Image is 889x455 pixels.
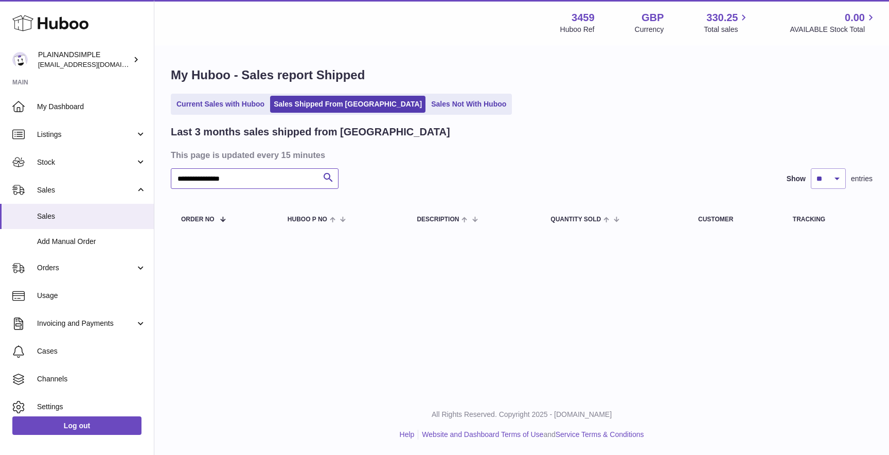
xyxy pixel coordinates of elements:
span: Sales [37,185,135,195]
a: 330.25 Total sales [704,11,750,34]
span: 0.00 [845,11,865,25]
div: Huboo Ref [560,25,595,34]
strong: 3459 [572,11,595,25]
span: 330.25 [706,11,738,25]
span: Invoicing and Payments [37,319,135,328]
span: Quantity Sold [550,216,601,223]
p: All Rights Reserved. Copyright 2025 - [DOMAIN_NAME] [163,410,881,419]
div: Customer [698,216,772,223]
a: Service Terms & Conditions [556,430,644,439]
span: AVAILABLE Stock Total [790,25,877,34]
li: and [418,430,644,440]
a: Sales Shipped From [GEOGRAPHIC_DATA] [270,96,425,113]
div: PLAINANDSIMPLE [38,50,131,69]
span: Add Manual Order [37,237,146,247]
a: Log out [12,416,141,435]
span: Cases [37,346,146,356]
span: entries [851,174,873,184]
a: Sales Not With Huboo [428,96,510,113]
span: Listings [37,130,135,139]
strong: GBP [642,11,664,25]
a: 0.00 AVAILABLE Stock Total [790,11,877,34]
h2: Last 3 months sales shipped from [GEOGRAPHIC_DATA] [171,125,450,139]
h3: This page is updated every 15 minutes [171,149,870,161]
h1: My Huboo - Sales report Shipped [171,67,873,83]
span: Usage [37,291,146,301]
span: Sales [37,212,146,221]
span: Stock [37,157,135,167]
span: Description [417,216,459,223]
span: [EMAIL_ADDRESS][DOMAIN_NAME] [38,60,151,68]
span: Settings [37,402,146,412]
a: Current Sales with Huboo [173,96,268,113]
span: Total sales [704,25,750,34]
label: Show [787,174,806,184]
span: Channels [37,374,146,384]
span: Huboo P no [288,216,327,223]
a: Website and Dashboard Terms of Use [422,430,543,439]
a: Help [400,430,415,439]
span: Orders [37,263,135,273]
img: duco@plainandsimple.com [12,52,28,67]
div: Currency [635,25,664,34]
div: Tracking [793,216,862,223]
span: Order No [181,216,215,223]
span: My Dashboard [37,102,146,112]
